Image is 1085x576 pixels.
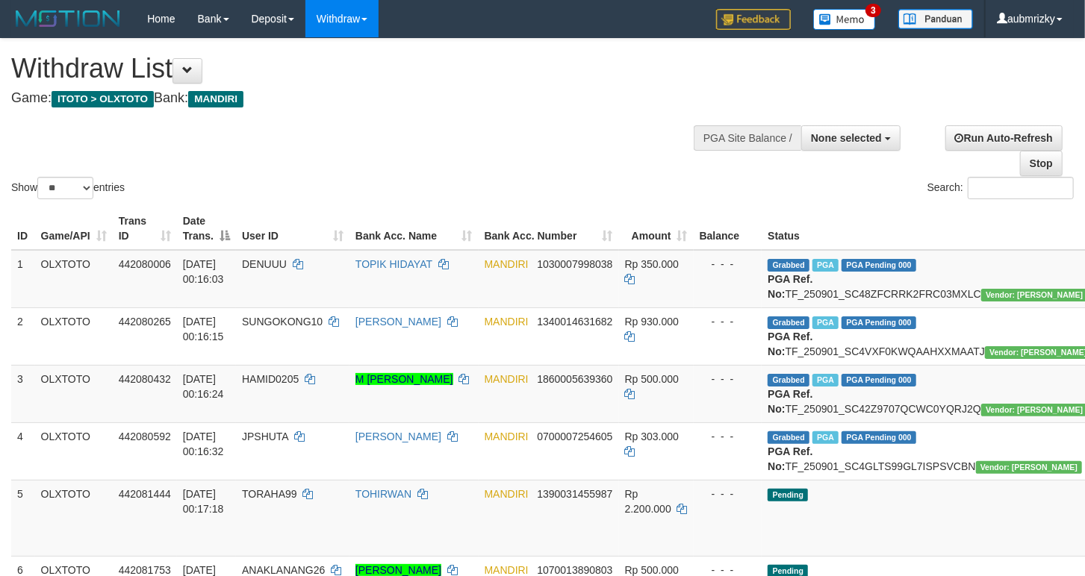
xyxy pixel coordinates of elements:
[537,564,612,576] span: Copy 1070013890803 to clipboard
[355,564,441,576] a: [PERSON_NAME]
[768,388,812,415] b: PGA Ref. No:
[768,273,812,300] b: PGA Ref. No:
[768,489,808,501] span: Pending
[1020,151,1063,176] a: Stop
[768,374,809,386] span: Grabbed
[898,9,973,29] img: panduan.png
[183,373,224,400] span: [DATE] 00:16:24
[976,461,1083,474] span: Vendor URL: https://secure4.1velocity.biz
[625,488,671,515] span: Rp 2.200.000
[485,373,529,385] span: MANDIRI
[119,316,171,328] span: 442080265
[11,422,35,480] td: 4
[812,431,839,444] span: Marked by aubheru
[842,431,916,444] span: PGA Pending
[625,564,679,576] span: Rp 500.000
[242,431,288,442] span: JPSHUTA
[537,488,612,500] span: Copy 1390031455987 to clipboard
[35,250,113,308] td: OLXTOTO
[35,207,113,250] th: Game/API: activate to sort column ascending
[485,564,529,576] span: MANDIRI
[236,207,349,250] th: User ID: activate to sort column ascending
[700,486,756,501] div: - - -
[801,125,901,151] button: None selected
[35,480,113,556] td: OLXTOTO
[537,258,612,270] span: Copy 1030007998038 to clipboard
[242,316,323,328] span: SUNGOKONG10
[242,258,287,270] span: DENUUU
[813,9,876,30] img: Button%20Memo.svg
[485,431,529,442] span: MANDIRI
[52,91,154,107] span: ITOTO > OLXTOTO
[619,207,694,250] th: Amount: activate to sort column ascending
[842,374,916,386] span: PGA Pending
[188,91,243,107] span: MANDIRI
[242,564,325,576] span: ANAKLANANG26
[355,373,453,385] a: M [PERSON_NAME]
[537,316,612,328] span: Copy 1340014631682 to clipboard
[11,307,35,365] td: 2
[812,259,839,272] span: Marked by aubheru
[768,331,812,357] b: PGA Ref. No:
[113,207,177,250] th: Trans ID: activate to sort column ascending
[842,316,916,329] span: PGA Pending
[485,316,529,328] span: MANDIRI
[768,445,812,472] b: PGA Ref. No:
[355,431,441,442] a: [PERSON_NAME]
[700,429,756,444] div: - - -
[968,177,1074,199] input: Search:
[625,373,679,385] span: Rp 500.000
[812,316,839,329] span: Marked by aubheru
[945,125,1063,151] a: Run Auto-Refresh
[183,431,224,457] span: [DATE] 00:16:32
[11,480,35,556] td: 5
[183,488,224,515] span: [DATE] 00:17:18
[865,4,881,17] span: 3
[768,431,809,444] span: Grabbed
[768,259,809,272] span: Grabbed
[37,177,93,199] select: Showentries
[11,7,125,30] img: MOTION_logo.png
[694,125,801,151] div: PGA Site Balance /
[35,365,113,422] td: OLXTOTO
[349,207,479,250] th: Bank Acc. Name: activate to sort column ascending
[537,431,612,442] span: Copy 0700007254605 to clipboard
[537,373,612,385] span: Copy 1860005639360 to clipboard
[842,259,916,272] span: PGA Pending
[625,431,679,442] span: Rp 303.000
[355,488,411,500] a: TOHIRWAN
[183,258,224,285] span: [DATE] 00:16:03
[177,207,236,250] th: Date Trans.: activate to sort column descending
[35,307,113,365] td: OLXTOTO
[927,177,1074,199] label: Search:
[812,374,839,386] span: Marked by aubheru
[355,316,441,328] a: [PERSON_NAME]
[694,207,762,250] th: Balance
[625,316,679,328] span: Rp 930.000
[700,257,756,272] div: - - -
[11,250,35,308] td: 1
[811,132,882,144] span: None selected
[183,316,224,342] span: [DATE] 00:16:15
[119,564,171,576] span: 442081753
[700,372,756,386] div: - - -
[242,488,297,500] span: TORAHA99
[11,365,35,422] td: 3
[485,258,529,270] span: MANDIRI
[119,488,171,500] span: 442081444
[242,373,299,385] span: HAMID0205
[700,314,756,329] div: - - -
[485,488,529,500] span: MANDIRI
[11,91,709,106] h4: Game: Bank:
[119,431,171,442] span: 442080592
[119,373,171,385] span: 442080432
[11,54,709,84] h1: Withdraw List
[625,258,679,270] span: Rp 350.000
[119,258,171,270] span: 442080006
[11,207,35,250] th: ID
[35,422,113,480] td: OLXTOTO
[768,316,809,329] span: Grabbed
[11,177,125,199] label: Show entries
[479,207,619,250] th: Bank Acc. Number: activate to sort column ascending
[355,258,432,270] a: TOPIK HIDAYAT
